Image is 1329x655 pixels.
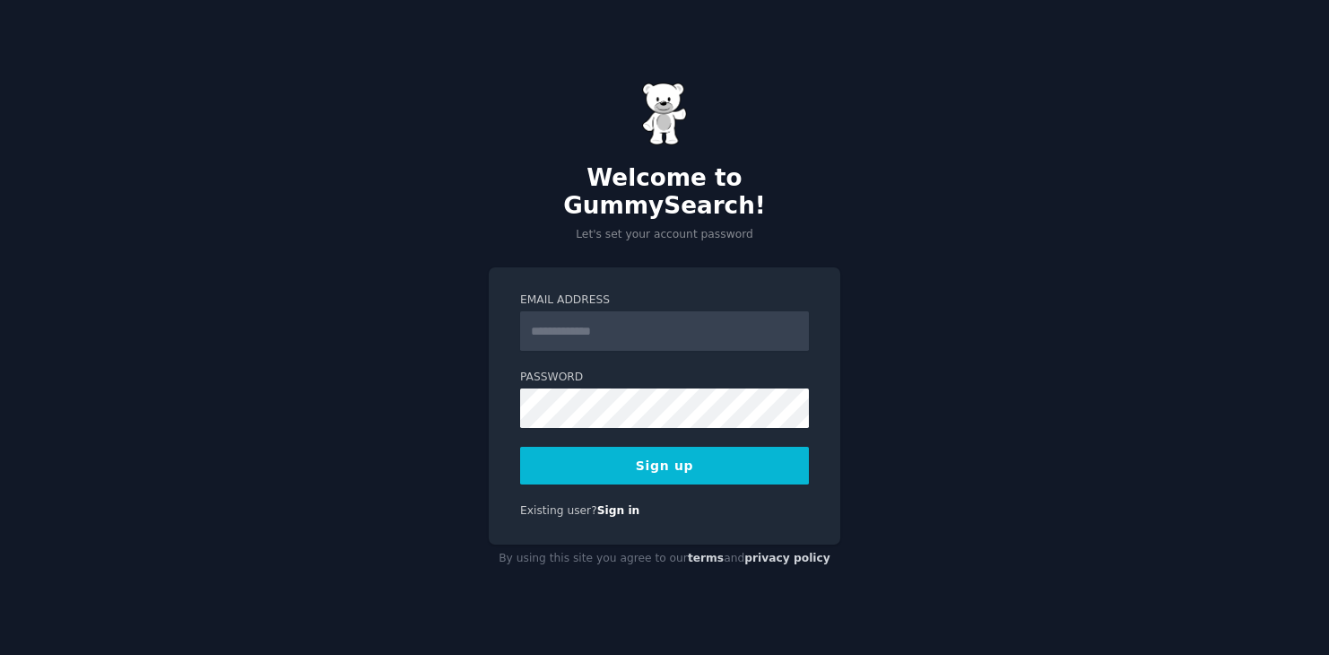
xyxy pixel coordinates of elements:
label: Email Address [520,293,809,309]
img: Gummy Bear [642,83,687,145]
p: Let's set your account password [489,227,840,243]
label: Password [520,370,809,386]
a: terms [688,552,724,564]
h2: Welcome to GummySearch! [489,164,840,221]
button: Sign up [520,447,809,485]
a: Sign in [597,504,640,517]
a: privacy policy [744,552,830,564]
span: Existing user? [520,504,597,517]
div: By using this site you agree to our and [489,545,840,573]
